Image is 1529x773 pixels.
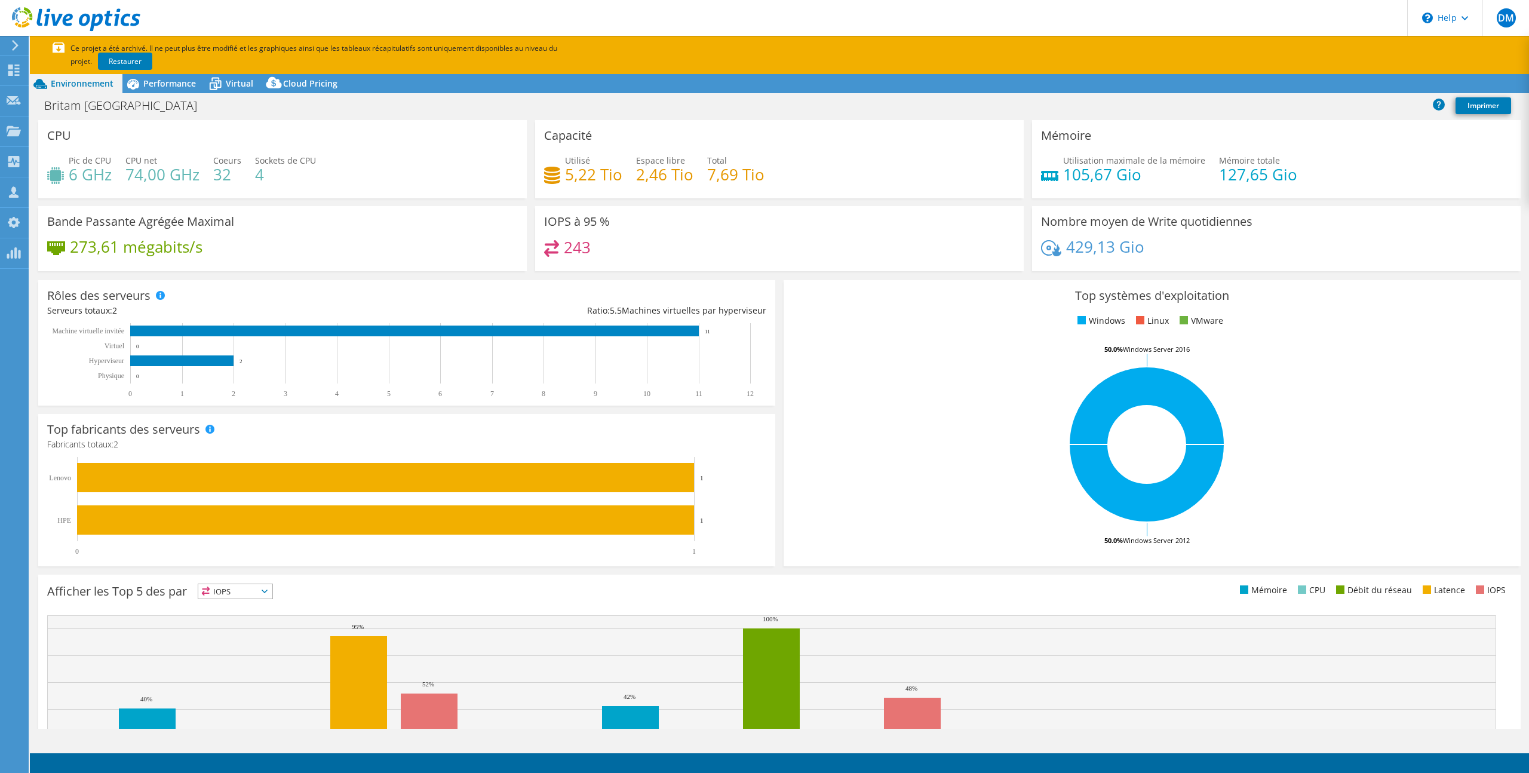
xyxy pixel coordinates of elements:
h4: 6 GHz [69,168,112,181]
text: 7 [490,389,494,398]
h3: Capacité [544,129,592,142]
h4: 273,61 mégabits/s [70,240,202,253]
li: Latence [1420,584,1465,597]
li: Débit du réseau [1333,584,1412,597]
span: Espace libre [636,155,685,166]
span: Coeurs [213,155,241,166]
li: VMware [1177,314,1223,327]
li: Mémoire [1237,584,1287,597]
text: 0 [75,547,79,556]
li: Windows [1074,314,1125,327]
tspan: 50.0% [1104,345,1123,354]
text: Physique [98,372,124,380]
h3: Bande Passante Agrégée Maximal [47,215,234,228]
text: 0 [128,389,132,398]
div: Serveurs totaux: [47,304,407,317]
span: Utilisé [565,155,590,166]
h3: CPU [47,129,71,142]
text: 11 [705,329,710,335]
span: Utilisation maximale de la mémoire [1063,155,1205,166]
li: IOPS [1473,584,1506,597]
text: 48% [905,685,917,692]
text: 52% [422,680,434,688]
text: HPE [57,516,71,524]
text: Lenovo [49,474,71,482]
span: Environnement [51,78,113,89]
text: 1 [700,517,704,524]
text: 1 [180,389,184,398]
span: CPU net [125,155,157,166]
text: 40% [140,695,152,703]
text: 6 [438,389,442,398]
text: 11 [695,389,702,398]
h4: 7,69 Tio [707,168,764,181]
a: Restaurer [98,53,152,70]
h4: 32 [213,168,241,181]
tspan: Machine virtuelle invitée [52,327,124,335]
h3: Top fabricants des serveurs [47,423,200,436]
text: 9 [594,389,597,398]
h4: 2,46 Tio [636,168,693,181]
h3: Mémoire [1041,129,1091,142]
span: 5.5 [610,305,622,316]
text: 0 [136,343,139,349]
text: 100% [763,615,778,622]
h4: 429,13 Gio [1066,240,1144,253]
a: Imprimer [1456,97,1511,114]
h3: Rôles des serveurs [47,289,151,302]
text: 12 [747,389,754,398]
text: 2 [240,358,242,364]
span: Performance [143,78,196,89]
h3: IOPS à 95 % [544,215,610,228]
li: CPU [1295,584,1325,597]
span: Total [707,155,727,166]
text: Virtuel [105,342,125,350]
text: 5 [387,389,391,398]
span: Virtual [226,78,253,89]
text: 8 [542,389,545,398]
text: 1 [692,547,696,556]
h1: Britam [GEOGRAPHIC_DATA] [39,99,216,112]
text: 42% [624,693,635,700]
li: Linux [1133,314,1169,327]
tspan: Windows Server 2016 [1123,345,1190,354]
text: 3 [284,389,287,398]
h3: Top systèmes d'exploitation [793,289,1512,302]
span: Cloud Pricing [283,78,337,89]
h4: 4 [255,168,316,181]
h4: 127,65 Gio [1219,168,1297,181]
h4: 5,22 Tio [565,168,622,181]
text: 4 [335,389,339,398]
span: Mémoire totale [1219,155,1280,166]
span: Pic de CPU [69,155,111,166]
h4: 243 [564,241,591,254]
h4: 105,67 Gio [1063,168,1205,181]
span: 2 [113,438,118,450]
text: 1 [700,474,704,481]
span: DM [1497,8,1516,27]
span: Sockets de CPU [255,155,316,166]
text: 0 [136,373,139,379]
text: Hyperviseur [89,357,124,365]
h4: 74,00 GHz [125,168,199,181]
tspan: 50.0% [1104,536,1123,545]
h3: Nombre moyen de Write quotidiennes [1041,215,1252,228]
span: IOPS [198,584,272,599]
p: Ce projet a été archivé. Il ne peut plus être modifié et les graphiques ainsi que les tableaux ré... [53,42,638,68]
svg: \n [1422,13,1433,23]
text: 95% [352,623,364,630]
text: 10 [643,389,650,398]
text: 2 [232,389,235,398]
h4: Fabricants totaux: [47,438,766,451]
div: Ratio: Machines virtuelles par hyperviseur [407,304,766,317]
span: 2 [112,305,117,316]
tspan: Windows Server 2012 [1123,536,1190,545]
